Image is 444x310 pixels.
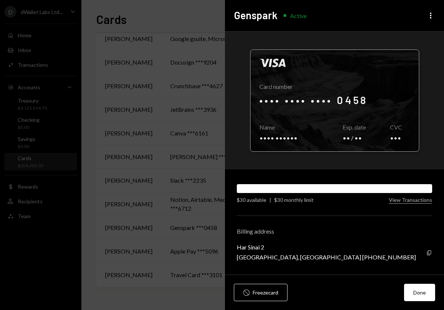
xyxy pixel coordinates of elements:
[237,196,266,204] div: $30 available
[269,196,271,204] div: |
[234,8,277,23] h2: Genspark
[389,197,432,204] button: View Transactions
[237,244,416,251] div: Har Sinai 2
[404,284,435,301] button: Done
[274,196,314,204] div: $30 monthly limit
[234,284,287,301] button: Freezecard
[290,12,307,19] div: Active
[253,289,278,296] div: Freeze card
[237,228,432,235] div: Billing address
[237,254,416,261] div: [GEOGRAPHIC_DATA], [GEOGRAPHIC_DATA] [PHONE_NUMBER]
[250,49,419,152] div: Click to reveal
